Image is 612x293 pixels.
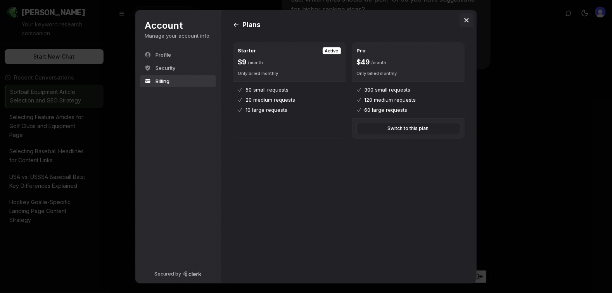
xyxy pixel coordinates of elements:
[245,96,295,103] p: 20 medium requests
[242,21,261,30] h1: Plans
[140,49,216,61] button: Profile
[365,106,408,113] p: 60 large requests
[145,19,211,32] h1: Account
[156,51,171,58] span: Profile
[183,271,202,277] a: Clerk logo
[357,70,397,76] p: Only billed monthly
[140,75,216,87] button: Billing
[245,86,289,93] p: 50 small requests
[460,13,474,27] button: Close modal
[248,59,263,66] p: Month
[156,78,169,85] span: Billing
[357,58,370,67] p: $ 49
[156,64,175,71] span: Security
[323,47,341,54] span: Active
[372,59,387,66] p: Month
[238,70,278,76] p: Only billed monthly
[238,58,246,67] p: $ 9
[238,47,256,54] h2: Starter
[145,32,211,39] p: Manage your account info.
[365,86,411,93] p: 300 small requests
[245,106,287,113] p: 10 large requests
[140,62,216,74] button: Security
[357,123,460,134] button: Switch to this plan
[357,47,366,54] h2: Pro
[233,21,261,30] a: Plans
[155,271,182,277] p: Secured by
[365,96,416,103] p: 120 medium requests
